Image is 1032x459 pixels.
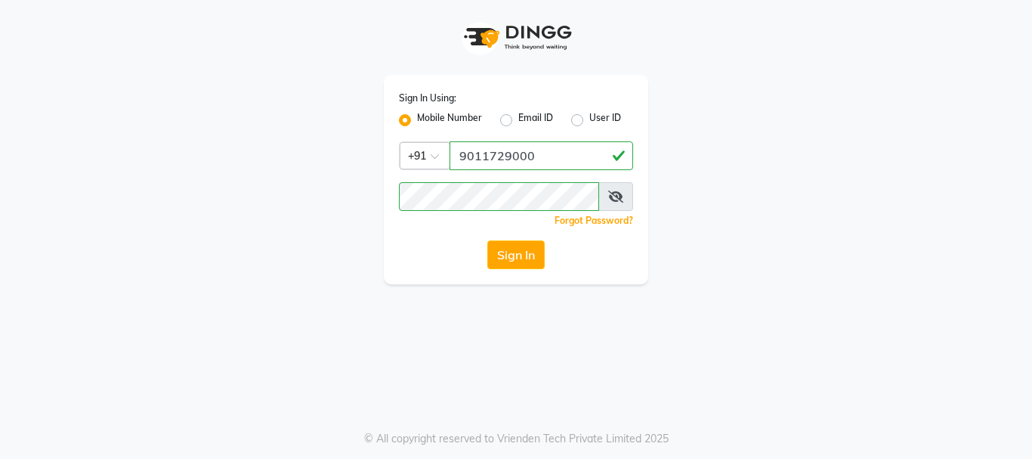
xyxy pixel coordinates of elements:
label: Mobile Number [417,111,482,129]
input: Username [450,141,633,170]
label: Email ID [518,111,553,129]
a: Forgot Password? [555,215,633,226]
button: Sign In [487,240,545,269]
input: Username [399,182,599,211]
label: Sign In Using: [399,91,456,105]
label: User ID [589,111,621,129]
img: logo1.svg [456,15,576,60]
